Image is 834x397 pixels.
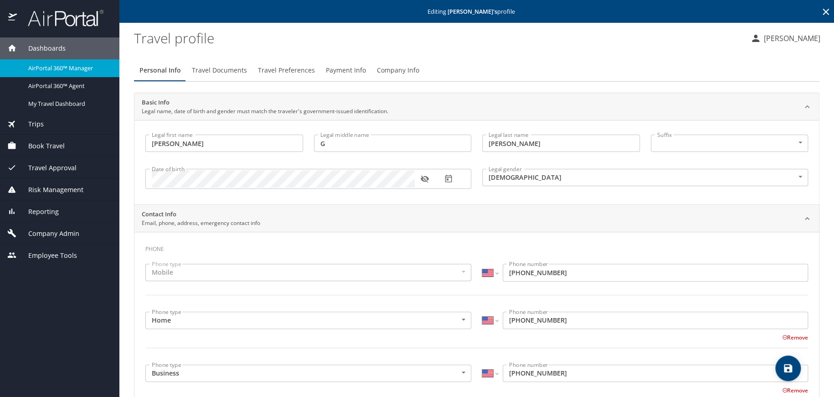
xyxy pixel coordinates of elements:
p: Legal name, date of birth and gender must match the traveler's government-issued identification. [142,107,388,115]
p: [PERSON_NAME] [761,33,820,44]
p: Editing profile [122,9,831,15]
span: AirPortal 360™ Manager [28,64,108,73]
img: airportal-logo.png [18,9,103,27]
span: Trips [17,119,44,129]
div: Home [145,312,471,329]
span: Payment Info [326,65,366,76]
h3: Phone [145,239,808,255]
span: Company Admin [17,229,79,239]
button: Remove [782,387,808,394]
span: Risk Management [17,185,83,195]
strong: [PERSON_NAME] 's [448,7,497,16]
span: Company Info [377,65,419,76]
span: Reporting [17,207,59,217]
div: Basic InfoLegal name, date of birth and gender must match the traveler's government-issued identi... [134,93,819,120]
button: [PERSON_NAME] [746,30,824,47]
h1: Travel profile [134,24,743,52]
span: Employee Tools [17,251,77,261]
p: Email, phone, address, emergency contact info [142,219,260,227]
div: Contact InfoEmail, phone, address, emergency contact info [134,205,819,232]
h2: Basic Info [142,98,388,107]
h2: Contact Info [142,210,260,219]
div: Profile [134,59,819,81]
div: ​ [651,135,808,152]
span: Personal Info [139,65,181,76]
div: [DEMOGRAPHIC_DATA] [482,169,808,186]
span: My Travel Dashboard [28,99,108,108]
div: Mobile [145,264,471,281]
span: Travel Documents [192,65,247,76]
span: Book Travel [17,141,65,151]
span: Travel Preferences [258,65,315,76]
div: Business [145,365,471,382]
span: Travel Approval [17,163,77,173]
span: Dashboards [17,43,66,53]
button: save [775,355,801,381]
button: Remove [782,334,808,341]
span: AirPortal 360™ Agent [28,82,108,90]
img: icon-airportal.png [8,9,18,27]
div: Basic InfoLegal name, date of birth and gender must match the traveler's government-issued identi... [134,120,819,204]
